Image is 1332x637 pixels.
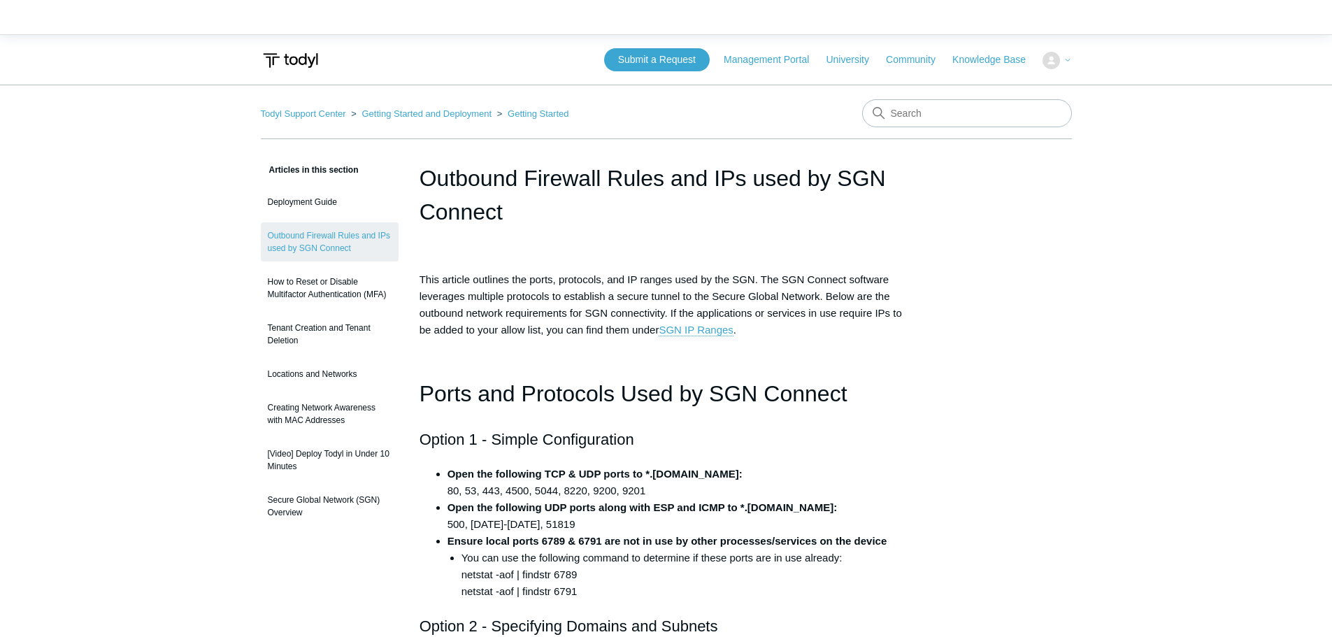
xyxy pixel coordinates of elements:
a: How to Reset or Disable Multifactor Authentication (MFA) [261,269,399,308]
strong: Open the following UDP ports along with ESP and ICMP to *.[DOMAIN_NAME]: [447,501,838,513]
a: Knowledge Base [952,52,1040,67]
a: [Video] Deploy Todyl in Under 10 Minutes [261,441,399,480]
img: Todyl Support Center Help Center home page [261,48,320,73]
strong: Open the following TCP & UDP ports to *.[DOMAIN_NAME]: [447,468,743,480]
h1: Outbound Firewall Rules and IPs used by SGN Connect [420,162,913,229]
a: Secure Global Network (SGN) Overview [261,487,399,526]
a: Submit a Request [604,48,710,71]
h2: Option 1 - Simple Configuration [420,427,913,452]
a: Locations and Networks [261,361,399,387]
input: Search [862,99,1072,127]
a: Community [886,52,950,67]
a: Tenant Creation and Tenant Deletion [261,315,399,354]
span: This article outlines the ports, protocols, and IP ranges used by the SGN. The SGN Connect softwa... [420,273,902,336]
li: Getting Started [494,108,569,119]
strong: Ensure local ports 6789 & 6791 are not in use by other processes/services on the device [447,535,887,547]
a: Getting Started [508,108,568,119]
li: You can use the following command to determine if these ports are in use already: netstat -aof | ... [461,550,913,600]
span: Articles in this section [261,165,359,175]
a: Getting Started and Deployment [361,108,492,119]
li: 80, 53, 443, 4500, 5044, 8220, 9200, 9201 [447,466,913,499]
a: Creating Network Awareness with MAC Addresses [261,394,399,434]
h1: Ports and Protocols Used by SGN Connect [420,376,913,412]
a: Management Portal [724,52,823,67]
li: Getting Started and Deployment [348,108,494,119]
a: Outbound Firewall Rules and IPs used by SGN Connect [261,222,399,262]
a: Todyl Support Center [261,108,346,119]
a: University [826,52,882,67]
a: SGN IP Ranges [659,324,733,336]
a: Deployment Guide [261,189,399,215]
li: Todyl Support Center [261,108,349,119]
li: 500, [DATE]-[DATE], 51819 [447,499,913,533]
